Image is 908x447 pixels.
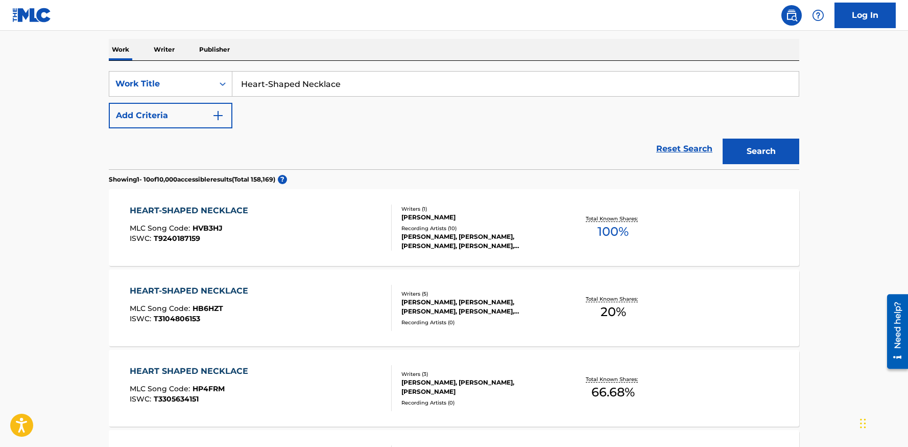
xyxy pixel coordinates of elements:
[401,399,556,407] div: Recording Artists ( 0 )
[785,9,798,21] img: search
[812,9,824,21] img: help
[598,222,629,241] span: 100 %
[808,5,828,26] div: Help
[130,205,253,217] div: HEART-SHAPED NECKLACE
[154,234,200,243] span: T9240187159
[109,350,799,427] a: HEART SHAPED NECKLACEMLC Song Code:HP4FRMISWC:T3305634151Writers (3)[PERSON_NAME], [PERSON_NAME],...
[860,408,866,439] div: Drag
[651,138,718,160] a: Reset Search
[401,370,556,378] div: Writers ( 3 )
[151,39,178,60] p: Writer
[130,223,193,233] span: MLC Song Code :
[401,205,556,213] div: Writers ( 1 )
[130,365,253,377] div: HEART SHAPED NECKLACE
[401,378,556,396] div: [PERSON_NAME], [PERSON_NAME], [PERSON_NAME]
[278,175,287,184] span: ?
[601,303,626,321] span: 20 %
[586,295,640,303] p: Total Known Shares:
[586,215,640,222] p: Total Known Shares:
[12,8,52,23] img: MLC Logo
[130,384,193,393] span: MLC Song Code :
[212,109,224,122] img: 9d2ae6d4665cec9f34b9.svg
[781,5,802,26] a: Public Search
[154,314,200,323] span: T3104806153
[109,39,132,60] p: Work
[401,298,556,316] div: [PERSON_NAME], [PERSON_NAME], [PERSON_NAME], [PERSON_NAME], [PERSON_NAME]
[109,270,799,346] a: HEART-SHAPED NECKLACEMLC Song Code:HB6HZTISWC:T3104806153Writers (5)[PERSON_NAME], [PERSON_NAME],...
[196,39,233,60] p: Publisher
[879,289,908,374] iframe: Resource Center
[109,103,232,128] button: Add Criteria
[109,71,799,169] form: Search Form
[857,398,908,447] iframe: Chat Widget
[130,394,154,404] span: ISWC :
[834,3,896,28] a: Log In
[115,78,207,90] div: Work Title
[109,189,799,266] a: HEART-SHAPED NECKLACEMLC Song Code:HVB3HJISWC:T9240187159Writers (1)[PERSON_NAME]Recording Artist...
[401,319,556,326] div: Recording Artists ( 0 )
[130,314,154,323] span: ISWC :
[130,304,193,313] span: MLC Song Code :
[723,139,799,164] button: Search
[401,213,556,222] div: [PERSON_NAME]
[401,225,556,232] div: Recording Artists ( 10 )
[130,234,154,243] span: ISWC :
[193,223,223,233] span: HVB3HJ
[586,375,640,383] p: Total Known Shares:
[154,394,199,404] span: T3305634151
[193,384,225,393] span: HP4FRM
[109,175,275,184] p: Showing 1 - 10 of 10,000 accessible results (Total 158,169 )
[130,285,253,297] div: HEART-SHAPED NECKLACE
[193,304,223,313] span: HB6HZT
[401,290,556,298] div: Writers ( 5 )
[591,383,635,401] span: 66.68 %
[401,232,556,251] div: [PERSON_NAME], [PERSON_NAME], [PERSON_NAME], [PERSON_NAME], [PERSON_NAME]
